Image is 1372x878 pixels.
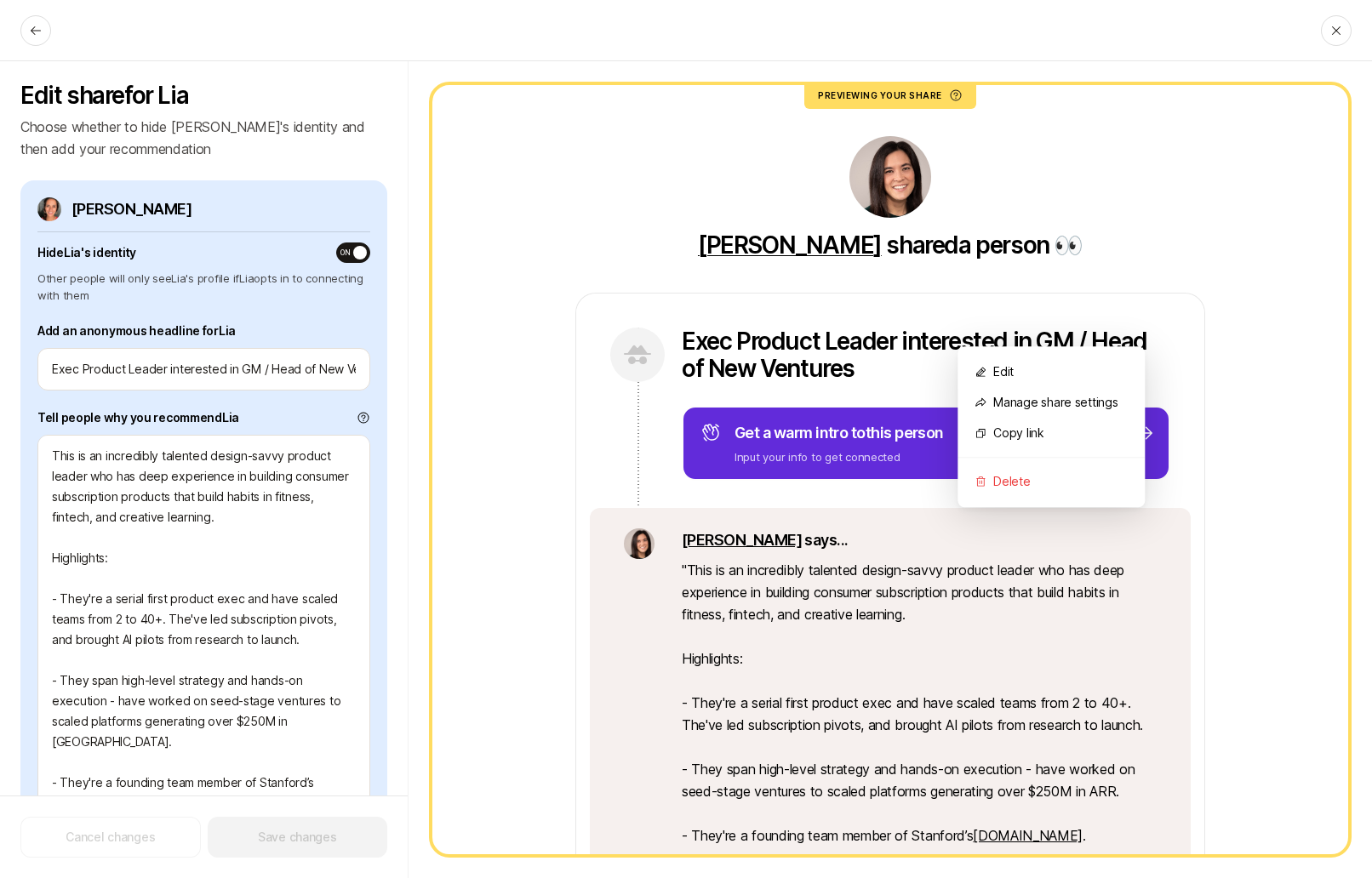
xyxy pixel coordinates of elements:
[71,197,192,221] p: [PERSON_NAME]
[958,418,1145,448] div: Copy link
[37,270,370,304] p: Other people will only see Lia 's profile if Lia opts in to connecting with them
[340,248,351,258] span: ON
[958,466,1145,497] div: Delete
[37,197,61,221] img: 490561b5_2133_45f3_8e39_178badb376a1.jpg
[735,448,944,465] p: Input your info to get connected
[958,387,1145,418] div: Manage share settings
[52,359,356,379] input: Senior PM @ Series A HealthTech startup
[698,231,1083,259] p: shared a person 👀
[20,82,188,109] p: Edit share for Lia
[682,531,802,549] a: [PERSON_NAME]
[851,424,944,442] span: to this person
[698,231,882,259] a: [PERSON_NAME]
[849,136,931,218] img: 71d7b91d_d7cb_43b4_a7ea_a9b2f2cc6e03.jpg
[37,408,239,428] label: Tell people why you recommend Lia
[958,356,1145,387] div: Edit
[37,321,370,341] label: Add an anonymous headline for Lia
[735,421,944,445] p: Get a warm intro
[624,528,655,559] img: 71d7b91d_d7cb_43b4_a7ea_a9b2f2cc6e03.jpg
[973,827,1083,844] a: [DOMAIN_NAME]
[37,242,136,263] p: Hide Lia 's identity
[682,528,1157,552] p: says...
[20,116,387,160] p: Choose whether to hide [PERSON_NAME]'s identity and then add your recommendation
[682,328,1170,382] p: Exec Product Leader interested in GM / Head of New Ventures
